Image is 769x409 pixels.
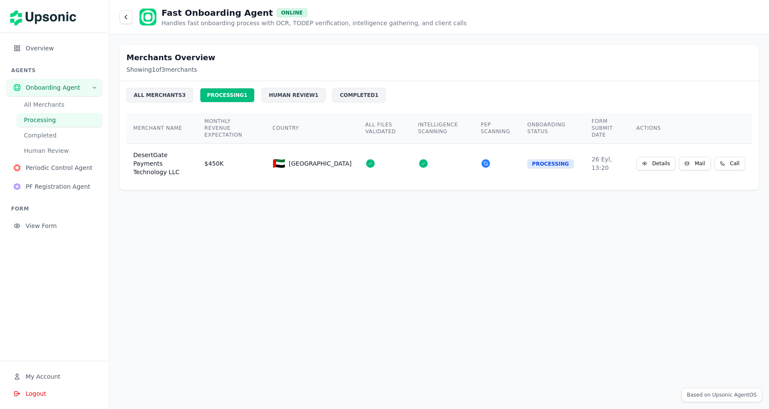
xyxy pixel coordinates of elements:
th: INTELLIGENCE SCANNING [411,113,474,144]
p: Showing 1 of 3 merchants [126,65,752,74]
a: Processing [17,116,102,124]
img: PF Registration Agent [14,183,21,190]
img: Onboarding Agent [139,9,156,26]
div: $450K [205,159,259,168]
div: ONLINE [276,8,308,18]
button: Mail [679,157,710,170]
h3: FORM [11,205,102,212]
div: DesertGate Payments Technology LLC [133,151,191,176]
button: Completed [17,129,102,142]
button: Call [714,157,745,170]
th: ALL FILES VALIDATED [358,113,411,144]
button: Logout [7,385,102,402]
th: ONBOARDING STATUS [520,113,584,144]
span: Logout [26,389,46,398]
button: Periodic Control AgentPeriodic Control Agent [7,159,102,176]
button: All Merchants [17,98,102,111]
button: Overview [7,40,102,57]
a: My Account [7,374,102,382]
p: Handles fast onboarding process with OCR, TODEP verification, intelligence gathering, and client ... [161,19,467,27]
th: ACTIONS [630,113,752,144]
button: Human Review [17,144,102,158]
a: Completed [17,131,102,139]
button: View Form [7,217,102,234]
div: ALL MERCHANTS 3 [126,88,193,102]
h3: AGENTS [11,67,102,74]
img: Onboarding Agent [14,84,21,91]
button: Processing [17,113,102,127]
h2: Merchants Overview [126,52,752,64]
div: HUMAN REVIEW 1 [261,88,326,102]
th: MONTHLY REVENUE EXPECTATION [198,113,266,144]
button: Details [637,157,676,170]
a: Periodic Control AgentPeriodic Control Agent [7,165,102,173]
span: View Form [26,222,95,230]
div: PROCESSING [527,159,573,169]
button: PF Registration AgentPF Registration Agent [7,178,102,195]
span: Overview [26,44,95,53]
span: [GEOGRAPHIC_DATA] [289,159,352,168]
div: 26 Eyl, 13:20 [592,155,623,172]
img: Upsonic [10,4,82,28]
a: Overview [7,45,102,53]
span: PF Registration Agent [26,182,95,191]
button: Onboarding AgentOnboarding Agent [7,79,102,96]
button: My Account [7,368,102,385]
th: MERCHANT NAME [126,113,198,144]
a: PF Registration AgentPF Registration Agent [7,184,102,192]
img: Periodic Control Agent [14,164,21,171]
a: Human Review [17,146,102,155]
th: PEP SCANNING [474,113,520,144]
h1: Fast Onboarding Agent [161,7,273,19]
div: PROCESSING 1 [200,88,255,102]
span: 🇦🇪 [273,157,285,170]
a: All Merchants [17,100,102,108]
span: Onboarding Agent [26,83,88,92]
span: Periodic Control Agent [26,164,95,172]
span: My Account [26,372,60,381]
th: COUNTRY [266,113,358,144]
div: COMPLETED 1 [332,88,385,102]
th: FORM SUBMIT DATE [585,113,630,144]
a: View Form [7,223,102,231]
